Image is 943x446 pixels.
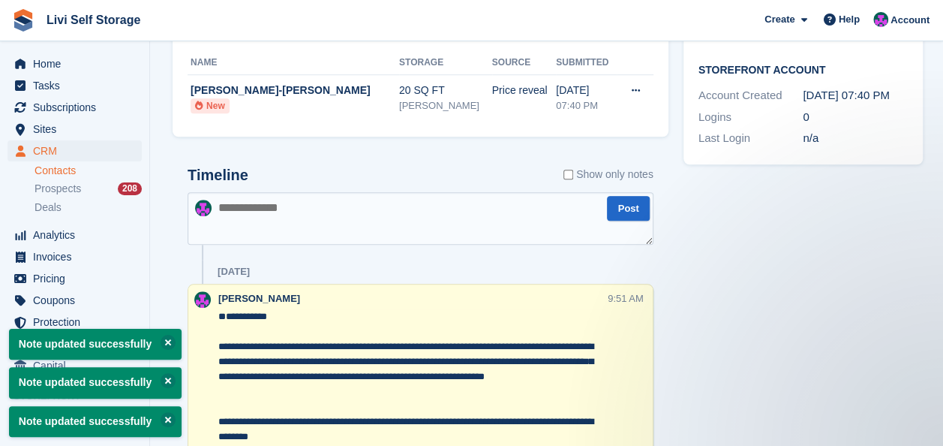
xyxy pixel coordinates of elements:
[35,182,81,196] span: Prospects
[8,355,142,376] a: menu
[118,182,142,195] div: 208
[556,83,617,98] div: [DATE]
[33,75,123,96] span: Tasks
[399,83,492,98] div: 20 SQ FT
[8,333,142,354] a: menu
[803,109,908,126] div: 0
[188,51,399,75] th: Name
[35,164,142,178] a: Contacts
[563,167,573,182] input: Show only notes
[607,196,649,221] button: Post
[33,312,123,333] span: Protection
[399,51,492,75] th: Storage
[8,246,142,267] a: menu
[8,312,142,333] a: menu
[764,12,794,27] span: Create
[492,83,557,98] div: Price reveal
[608,291,644,306] div: 9:51 AM
[8,97,142,118] a: menu
[8,225,142,246] a: menu
[803,130,908,147] div: n/a
[556,98,617,113] div: 07:40 PM
[563,167,653,182] label: Show only notes
[188,167,248,184] h2: Timeline
[33,268,123,289] span: Pricing
[33,97,123,118] span: Subscriptions
[698,87,803,104] div: Account Created
[33,246,123,267] span: Invoices
[873,12,888,27] img: Graham Cameron
[8,75,142,96] a: menu
[8,119,142,140] a: menu
[195,200,212,216] img: Graham Cameron
[33,119,123,140] span: Sites
[839,12,860,27] span: Help
[8,53,142,74] a: menu
[41,8,146,32] a: Livi Self Storage
[698,62,908,77] h2: Storefront Account
[803,87,908,104] div: [DATE] 07:40 PM
[9,329,182,360] p: Note updated successfully
[698,130,803,147] div: Last Login
[12,9,35,32] img: stora-icon-8386f47178a22dfd0bd8f6a31ec36ba5ce8667c1dd55bd0f319d3a0aa187defe.svg
[8,140,142,161] a: menu
[191,83,399,98] div: [PERSON_NAME]-[PERSON_NAME]
[218,266,250,278] div: [DATE]
[35,200,62,215] span: Deals
[33,225,123,246] span: Analytics
[35,181,142,197] a: Prospects 208
[194,291,211,308] img: Graham Cameron
[9,367,182,398] p: Note updated successfully
[218,293,300,304] span: [PERSON_NAME]
[33,53,123,74] span: Home
[492,51,557,75] th: Source
[9,406,182,437] p: Note updated successfully
[8,268,142,289] a: menu
[698,109,803,126] div: Logins
[8,290,142,311] a: menu
[556,51,617,75] th: Submitted
[191,98,230,113] li: New
[35,200,142,215] a: Deals
[399,98,492,113] div: [PERSON_NAME]
[33,140,123,161] span: CRM
[890,13,929,28] span: Account
[33,290,123,311] span: Coupons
